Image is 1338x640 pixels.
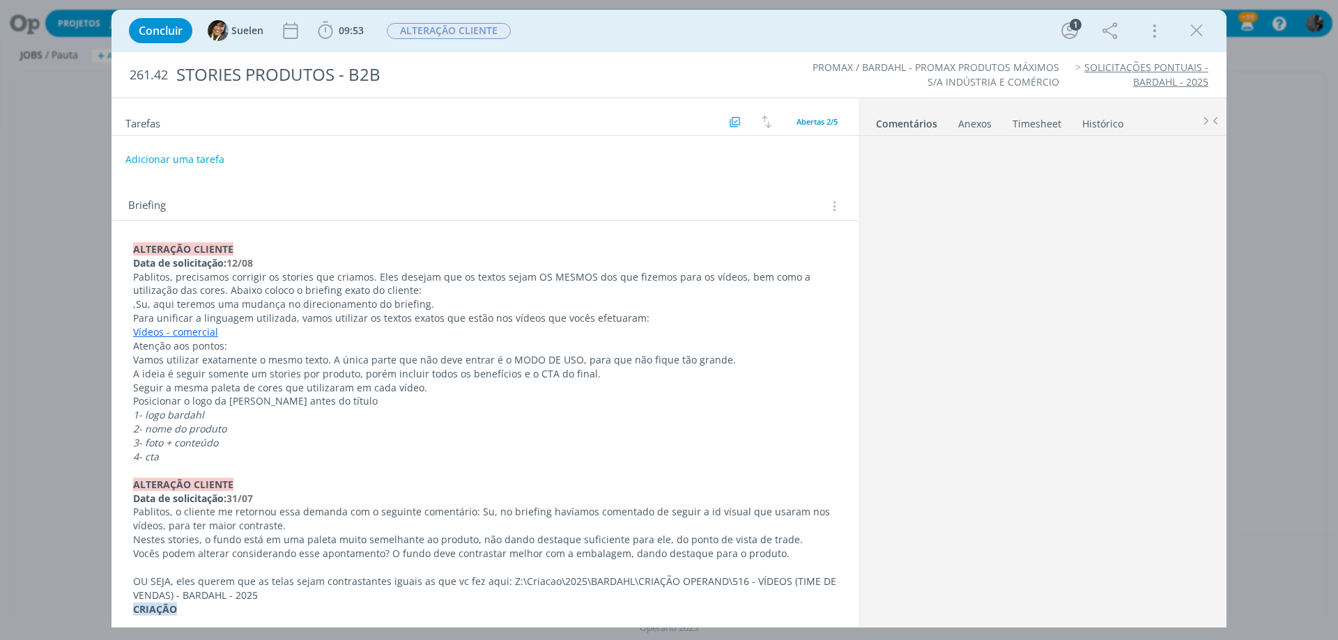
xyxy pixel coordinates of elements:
p: Posicionar o logo da [PERSON_NAME] antes do título [133,394,837,408]
p: Vocês podem alterar considerando esse apontamento? O fundo deve contrastar melhor com a embalagem... [133,547,837,561]
a: Vídeos - comercial [133,325,218,338]
a: Timesheet [1012,111,1062,131]
strong: 12/08 [226,256,253,270]
span: Concluir [139,25,183,36]
p: Pablitos, o cliente me retornou essa demanda com o seguinte comentário: Su, no briefing havíamos ... [133,505,837,533]
em: 4- cta [133,450,159,463]
span: Suelen [231,26,263,36]
button: 1 [1059,19,1081,42]
a: Comentários [875,111,938,131]
a: Histórico [1082,111,1124,131]
img: S [208,20,229,41]
strong: 31/07 [226,492,253,505]
div: 1 [1070,19,1082,31]
strong: CRIAÇÃO [133,602,177,616]
button: Adicionar uma tarefa [125,147,225,172]
p: Seguir a mesma paleta de cores que utilizaram em cada vídeo. [133,381,837,395]
img: arrow-down-up.svg [762,116,771,128]
div: STORIES PRODUTOS - B2B [171,58,753,92]
span: Tarefas [125,114,160,130]
strong: OBJETIVO: [133,616,182,629]
p: Vamos utilizar exatamente o mesmo texto. A única parte que não deve entrar é o MODO DE USO, para ... [133,353,837,367]
em: 2- nome do produto [133,422,226,435]
p: Para unificar a linguagem utilizada, vamos utilizar os textos exatos que estão nos vídeos que voc... [133,311,837,325]
em: 1- logo bardahl [133,408,204,421]
span: Briefing [128,197,166,215]
p: Nestes stories, o fundo está em uma paleta muito semelhante ao produto, não dando destaque sufici... [133,533,837,547]
p: Pablitos, precisamos corrigir os stories que criamos. Eles desejam que os textos sejam OS MESMOS ... [133,270,837,298]
p: OU SEJA, eles querem que as telas sejam contrastantes iguais as que vc fez aqui: Z:\Criacao\2025\... [133,575,837,602]
button: ALTERAÇÃO CLIENTE [386,22,512,40]
span: ALTERAÇÃO CLIENTE [387,23,511,39]
span: Abertas 2/5 [797,116,838,127]
div: dialog [111,10,1226,627]
span: 09:53 [339,24,364,37]
strong: Data de solicitação: [133,492,226,505]
strong: ALTERAÇÃO CLIENTE [133,242,233,256]
p: Atenção aos pontos: [133,339,837,353]
strong: Data de solicitação: [133,256,226,270]
em: 3- foto + conteúdo [133,436,218,449]
p: ,Su, aqui teremos uma mudança no direcionamento do briefing. [133,297,837,311]
p: A ideia é seguir somente um stories por produto, porém incluir todos os benefícios e o CTA do final. [133,367,837,381]
div: Anexos [958,117,992,131]
button: 09:53 [314,19,367,42]
button: SSuelen [208,20,263,41]
span: 261.42 [130,68,168,83]
strong: ALTERAÇÃO CLIENTE [133,478,233,491]
a: SOLICITAÇÕES PONTUAIS - BARDAHL - 2025 [1084,61,1208,88]
a: PROMAX / BARDAHL - PROMAX PRODUTOS MÁXIMOS S/A INDÚSTRIA E COMÉRCIO [813,61,1059,88]
button: Concluir [129,18,192,43]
